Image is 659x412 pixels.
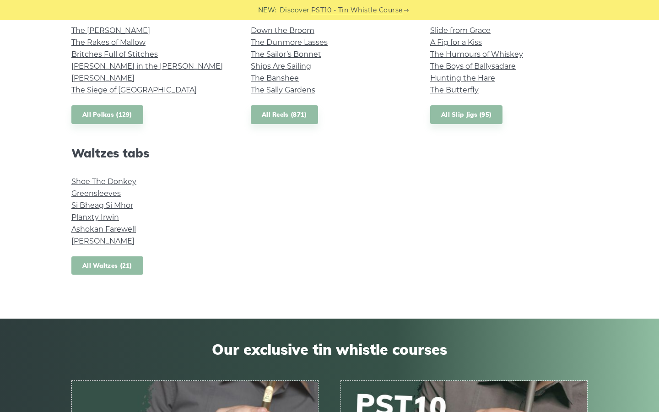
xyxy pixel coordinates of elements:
a: Britches Full of Stitches [71,50,158,59]
a: The Sally Gardens [251,86,315,94]
span: NEW: [258,5,277,16]
a: Down the Broom [251,26,314,35]
a: [PERSON_NAME] in the [PERSON_NAME] [71,62,223,70]
a: [PERSON_NAME] [71,237,135,245]
a: Slide from Grace [430,26,491,35]
a: Greensleeves [71,189,121,198]
a: The Humours of Whiskey [430,50,523,59]
a: [PERSON_NAME] [71,74,135,82]
a: Shoe The Donkey [71,177,136,186]
a: The Banshee [251,74,299,82]
a: Si­ Bheag Si­ Mhor [71,201,133,210]
span: Our exclusive tin whistle courses [71,341,588,358]
a: PST10 - Tin Whistle Course [311,5,403,16]
a: A Fig for a Kiss [430,38,482,47]
a: The Boys of Ballysadare [430,62,516,70]
span: Discover [280,5,310,16]
a: The Rakes of Mallow [71,38,146,47]
a: The Siege of [GEOGRAPHIC_DATA] [71,86,197,94]
a: Ashokan Farewell [71,225,136,233]
a: The Sailor’s Bonnet [251,50,321,59]
a: All Polkas (129) [71,105,143,124]
a: Ships Are Sailing [251,62,311,70]
a: All Slip Jigs (95) [430,105,502,124]
a: Planxty Irwin [71,213,119,222]
h2: Waltzes tabs [71,146,229,160]
a: All Waltzes (21) [71,256,143,275]
a: All Reels (871) [251,105,318,124]
a: The [PERSON_NAME] [71,26,150,35]
a: The Butterfly [430,86,479,94]
a: The Dunmore Lasses [251,38,328,47]
a: Hunting the Hare [430,74,495,82]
